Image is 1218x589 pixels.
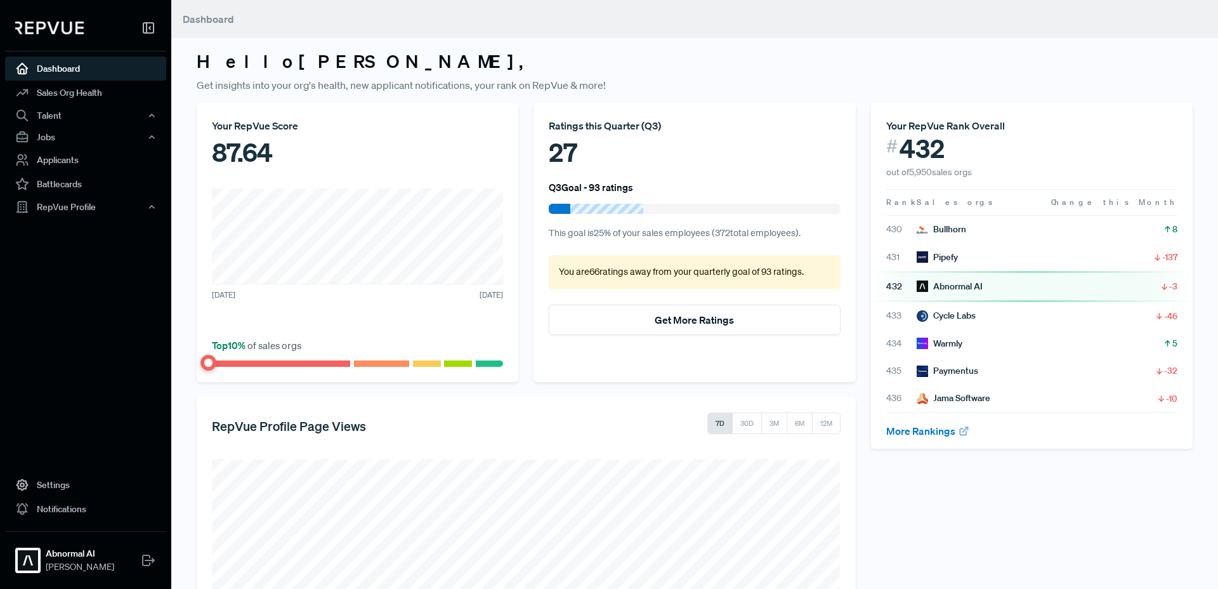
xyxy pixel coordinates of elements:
p: This goal is 25 % of your sales employees ( 372 total employees). [549,227,840,241]
span: of sales orgs [212,339,301,352]
span: -32 [1164,364,1177,377]
h6: Q3 Goal - 93 ratings [549,182,633,193]
span: Dashboard [183,13,234,25]
span: -3 [1169,280,1177,293]
span: -137 [1162,251,1177,263]
div: Paymentus [917,364,978,378]
div: Your RepVue Score [212,118,503,133]
span: -10 [1166,392,1177,405]
h3: Hello [PERSON_NAME] , [197,51,1193,72]
div: 27 [549,133,840,171]
button: Get More Ratings [549,305,840,335]
a: Notifications [5,497,166,521]
div: Pipefy [917,251,958,264]
div: Warmly [917,337,962,350]
img: Cycle Labs [917,310,928,322]
button: Talent [5,105,166,126]
img: Pipefy [917,251,928,263]
p: You are 66 ratings away from your quarterly goal of 93 ratings . [559,265,830,279]
img: RepVue [15,22,84,34]
div: Abnormal AI [917,280,983,293]
img: Paymentus [917,366,928,377]
button: RepVue Profile [5,196,166,218]
a: Battlecards [5,172,166,196]
div: Bullhorn [917,223,966,236]
span: Rank [886,197,917,208]
button: 12M [812,413,841,434]
img: Warmly [917,338,928,349]
span: 431 [886,251,917,264]
a: Sales Org Health [5,81,166,105]
span: out of 5,950 sales orgs [886,166,972,178]
div: Jama Software [917,392,990,405]
img: Jama Software [917,393,928,404]
span: 430 [886,223,917,236]
img: Abnormal AI [917,281,928,292]
span: 5 [1172,337,1177,350]
span: 434 [886,337,917,350]
span: Sales orgs [917,197,995,208]
a: Settings [5,473,166,497]
p: Get insights into your org's health, new applicant notifications, your rank on RepVue & more! [197,77,1193,93]
div: Ratings this Quarter ( Q3 ) [549,118,840,133]
button: 6M [787,413,813,434]
a: Dashboard [5,56,166,81]
span: Top 10 % [212,339,247,352]
span: -46 [1164,310,1177,322]
button: 30D [732,413,762,434]
span: [DATE] [212,289,235,301]
span: [PERSON_NAME] [46,560,114,574]
h5: RepVue Profile Page Views [212,418,366,433]
span: Your RepVue Rank Overall [886,119,1005,132]
span: 432 [886,280,917,293]
div: Cycle Labs [917,309,976,322]
span: 433 [886,309,917,322]
img: Bullhorn [917,224,928,235]
span: 435 [886,364,917,378]
img: Abnormal AI [18,550,38,571]
span: # [886,133,898,159]
div: 87.64 [212,133,503,171]
button: 7D [707,413,733,434]
button: Jobs [5,126,166,148]
a: Abnormal AIAbnormal AI[PERSON_NAME] [5,531,166,579]
a: Applicants [5,148,166,172]
span: 432 [900,133,945,164]
span: 8 [1172,223,1177,235]
span: [DATE] [480,289,503,301]
a: More Rankings [886,425,970,437]
button: 3M [761,413,787,434]
span: Change this Month [1051,197,1177,208]
span: 436 [886,392,917,405]
strong: Abnormal AI [46,547,114,560]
